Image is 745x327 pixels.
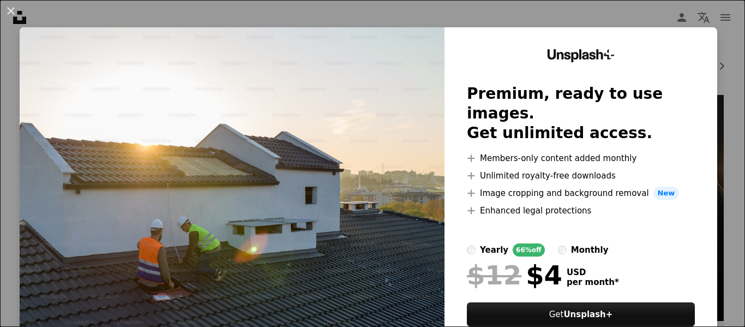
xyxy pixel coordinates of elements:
div: 66% off [513,243,545,257]
strong: Unsplash+ [563,310,612,319]
div: $4 [467,261,562,289]
span: $12 [467,261,521,289]
span: per month * [567,277,619,287]
li: Image cropping and background removal [467,187,695,200]
input: monthly [558,246,567,254]
li: Enhanced legal protections [467,204,695,217]
h2: Premium, ready to use images. Get unlimited access. [467,84,695,143]
div: monthly [571,243,609,257]
input: yearly66%off [467,246,476,254]
li: Unlimited royalty-free downloads [467,169,695,182]
span: New [653,187,680,200]
button: GetUnsplash+ [467,302,695,326]
span: USD [567,267,619,277]
div: yearly [480,243,508,257]
li: Members-only content added monthly [467,152,695,165]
